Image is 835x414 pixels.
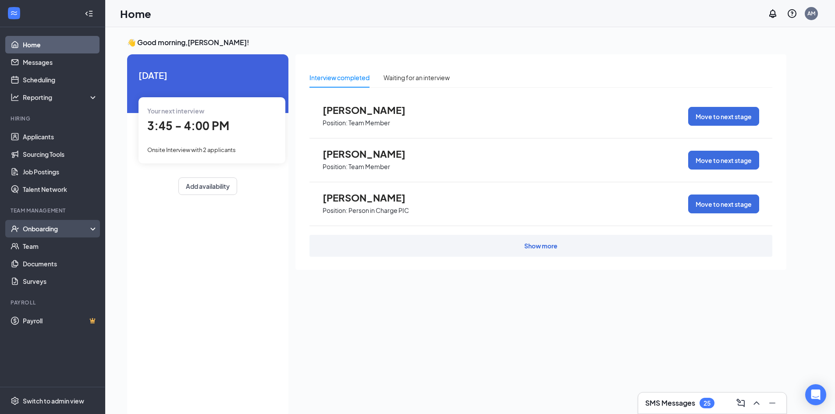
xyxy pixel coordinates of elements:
a: PayrollCrown [23,312,98,329]
div: Hiring [11,115,96,122]
p: Team Member [348,119,390,127]
div: Interview completed [309,73,370,82]
a: Scheduling [23,71,98,88]
a: Documents [23,255,98,272]
button: Move to next stage [688,195,759,213]
h3: SMS Messages [645,398,695,408]
a: Job Postings [23,163,98,180]
a: Surveys [23,272,98,290]
p: Position: [323,206,348,215]
a: Team [23,237,98,255]
div: Onboarding [23,224,90,233]
span: [PERSON_NAME] [323,148,419,159]
svg: Collapse [85,9,93,18]
span: [DATE] [139,68,277,82]
span: [PERSON_NAME] [323,104,419,116]
button: Add availability [178,177,237,195]
div: Team Management [11,207,96,214]
div: Open Intercom Messenger [805,384,826,405]
svg: QuestionInfo [787,8,797,19]
div: Show more [524,241,558,250]
svg: Minimize [767,398,778,408]
button: Move to next stage [688,107,759,126]
button: Minimize [765,396,779,410]
a: Applicants [23,128,98,145]
a: Home [23,36,98,53]
span: Your next interview [147,107,204,115]
svg: ComposeMessage [736,398,746,408]
span: 3:45 - 4:00 PM [147,118,229,133]
p: Position: [323,163,348,171]
span: Onsite Interview with 2 applicants [147,146,236,153]
svg: ChevronUp [751,398,762,408]
div: Reporting [23,93,98,102]
button: ChevronUp [750,396,764,410]
h3: 👋 Good morning, [PERSON_NAME] ! [127,38,786,47]
a: Messages [23,53,98,71]
div: Switch to admin view [23,396,84,405]
svg: UserCheck [11,224,19,233]
svg: Settings [11,396,19,405]
svg: Analysis [11,93,19,102]
div: AM [807,10,815,17]
button: Move to next stage [688,151,759,170]
a: Sourcing Tools [23,145,98,163]
a: Talent Network [23,180,98,198]
svg: Notifications [767,8,778,19]
p: Position: [323,119,348,127]
div: Waiting for an interview [384,73,450,82]
span: [PERSON_NAME] [323,192,419,203]
p: Team Member [348,163,390,171]
div: Payroll [11,299,96,306]
p: Person in Charge PIC [348,206,409,215]
svg: WorkstreamLogo [10,9,18,18]
h1: Home [120,6,151,21]
div: 25 [704,400,711,407]
button: ComposeMessage [734,396,748,410]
